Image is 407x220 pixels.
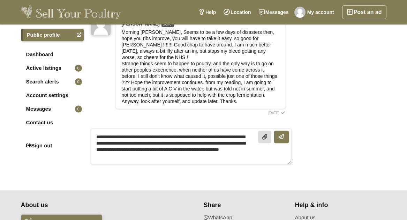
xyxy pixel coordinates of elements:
a: Sign out [21,139,84,152]
span: 0 [75,105,82,112]
img: Sell Your Poultry [21,5,121,19]
a: My account [293,5,338,19]
a: Messages0 [21,103,84,115]
h4: Share [204,201,286,209]
h4: Help & info [295,201,378,209]
a: Location [220,5,255,19]
a: Public profile [21,29,84,41]
a: Post an ad [342,5,386,19]
a: Help [195,5,220,19]
img: Carol Connor [91,16,111,35]
a: Account settings [21,89,84,102]
a: Messages [255,5,293,19]
a: Search alerts0 [21,75,84,88]
a: Active listings0 [21,62,84,74]
span: 0 [75,78,82,85]
a: Contact us [21,116,84,129]
span: 0 [75,65,82,72]
h4: About us [21,201,162,209]
img: Karen Ricketts [294,7,306,18]
a: Dashboard [21,48,84,61]
div: Morning [PERSON_NAME], Seems to be a few days of disasters then, hope you ribs improve, you will ... [122,29,279,104]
